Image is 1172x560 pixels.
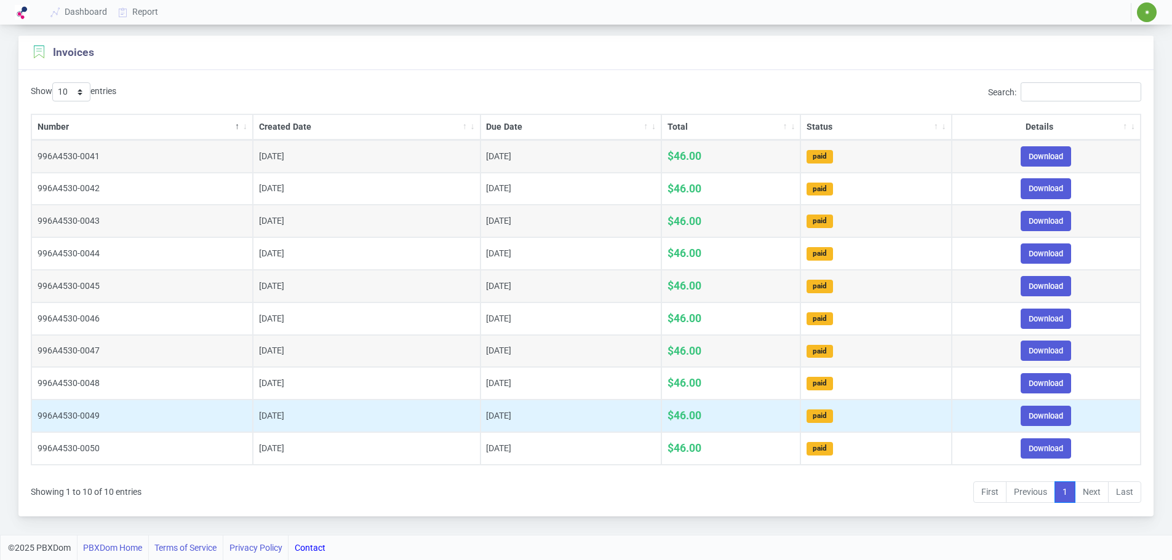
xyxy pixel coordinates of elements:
[480,400,662,432] td: [DATE]
[807,409,833,423] div: paid
[31,237,253,270] td: 996A4530-0044
[480,205,662,237] td: [DATE]
[31,432,253,465] td: 996A4530-0050
[668,181,795,197] div: $46.00
[807,280,833,293] div: paid
[31,478,142,499] div: Showing 1 to 10 of 10 entries
[15,5,30,20] img: Logo
[668,440,795,456] div: $46.00
[31,114,253,140] th: Number: activate to sort column descending
[8,535,325,560] div: ©2025 PBXDom
[83,535,142,560] a: PBXDom Home
[253,400,480,432] td: [DATE]
[31,335,253,368] td: 996A4530-0047
[668,310,795,326] div: $46.00
[661,114,800,140] th: Total: activate to sort column ascending
[31,205,253,237] td: 996A4530-0043
[807,442,833,455] div: paid
[52,82,90,101] select: Showentries
[31,400,253,432] td: 996A4530-0049
[480,302,662,335] td: [DATE]
[668,245,795,261] div: $46.00
[800,114,951,140] th: Status: activate to sort column ascending
[480,237,662,270] td: [DATE]
[807,345,833,358] div: paid
[480,173,662,205] td: [DATE]
[668,278,795,294] div: $46.00
[480,270,662,302] td: [DATE]
[1021,82,1141,101] input: Search:
[1021,373,1071,393] a: Download
[807,312,833,326] div: paid
[807,215,833,228] div: paid
[988,82,1141,101] label: Search:
[1144,9,1150,16] span: ✷
[480,335,662,368] td: [DATE]
[1021,243,1071,264] a: Download
[1021,406,1071,426] a: Download
[31,82,116,101] label: Show entries
[480,367,662,400] td: [DATE]
[807,150,833,164] div: paid
[807,247,833,261] div: paid
[668,343,795,359] div: $46.00
[1021,438,1071,459] a: Download
[154,535,217,560] a: Terms of Service
[1021,276,1071,296] a: Download
[1021,146,1071,167] a: Download
[31,270,253,302] td: 996A4530-0045
[31,302,253,335] td: 996A4530-0046
[668,375,795,391] div: $46.00
[31,140,253,173] td: 996A4530-0041
[668,213,795,229] div: $46.00
[1021,309,1071,329] a: Download
[229,535,282,560] a: Privacy Policy
[253,270,480,302] td: [DATE]
[253,205,480,237] td: [DATE]
[1136,2,1157,23] button: ✷
[668,148,795,164] div: $46.00
[253,140,480,173] td: [DATE]
[668,408,795,424] div: $46.00
[253,302,480,335] td: [DATE]
[31,173,253,205] td: 996A4530-0042
[480,114,662,140] th: Due Date: activate to sort column ascending
[253,237,480,270] td: [DATE]
[952,114,1141,140] th: Details: activate to sort column ascending
[480,432,662,465] td: [DATE]
[253,432,480,465] td: [DATE]
[1054,481,1075,503] a: 1
[253,335,480,368] td: [DATE]
[31,44,94,60] section: Invoices
[1021,341,1071,361] a: Download
[253,173,480,205] td: [DATE]
[1021,178,1071,199] a: Download
[1021,211,1071,231] a: Download
[480,140,662,173] td: [DATE]
[253,367,480,400] td: [DATE]
[807,183,833,196] div: paid
[253,114,480,140] th: Created Date: activate to sort column ascending
[31,367,253,400] td: 996A4530-0048
[295,535,325,560] a: Contact
[807,377,833,390] div: paid
[113,1,164,23] a: Report
[46,1,113,23] a: Dashboard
